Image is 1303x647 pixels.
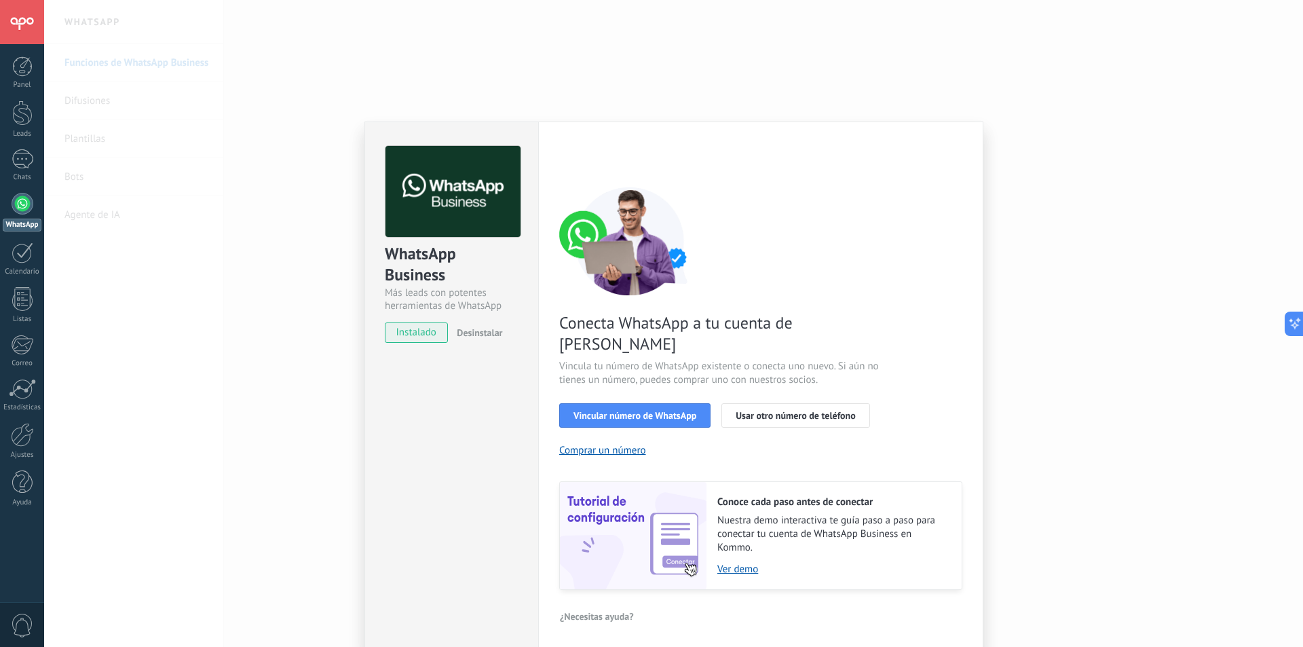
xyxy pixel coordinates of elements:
[3,359,42,368] div: Correo
[717,563,948,576] a: Ver demo
[721,403,869,428] button: Usar otro número de teléfono
[3,451,42,460] div: Ajustes
[451,322,502,343] button: Desinstalar
[385,322,447,343] span: instalado
[3,498,42,507] div: Ayuda
[717,496,948,509] h2: Conoce cada paso antes de conectar
[559,312,882,354] span: Conecta WhatsApp a tu cuenta de [PERSON_NAME]
[3,267,42,276] div: Calendario
[559,187,702,295] img: connect number
[559,360,882,387] span: Vincula tu número de WhatsApp existente o conecta uno nuevo. Si aún no tienes un número, puedes c...
[3,403,42,412] div: Estadísticas
[385,243,518,286] div: WhatsApp Business
[385,146,521,238] img: logo_main.png
[736,411,855,420] span: Usar otro número de teléfono
[385,286,518,312] div: Más leads con potentes herramientas de WhatsApp
[559,403,711,428] button: Vincular número de WhatsApp
[559,606,635,627] button: ¿Necesitas ayuda?
[3,219,41,232] div: WhatsApp
[3,130,42,138] div: Leads
[3,315,42,324] div: Listas
[559,444,646,457] button: Comprar un número
[457,327,502,339] span: Desinstalar
[560,612,634,621] span: ¿Necesitas ayuda?
[3,81,42,90] div: Panel
[3,173,42,182] div: Chats
[573,411,696,420] span: Vincular número de WhatsApp
[717,514,948,555] span: Nuestra demo interactiva te guía paso a paso para conectar tu cuenta de WhatsApp Business en Kommo.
